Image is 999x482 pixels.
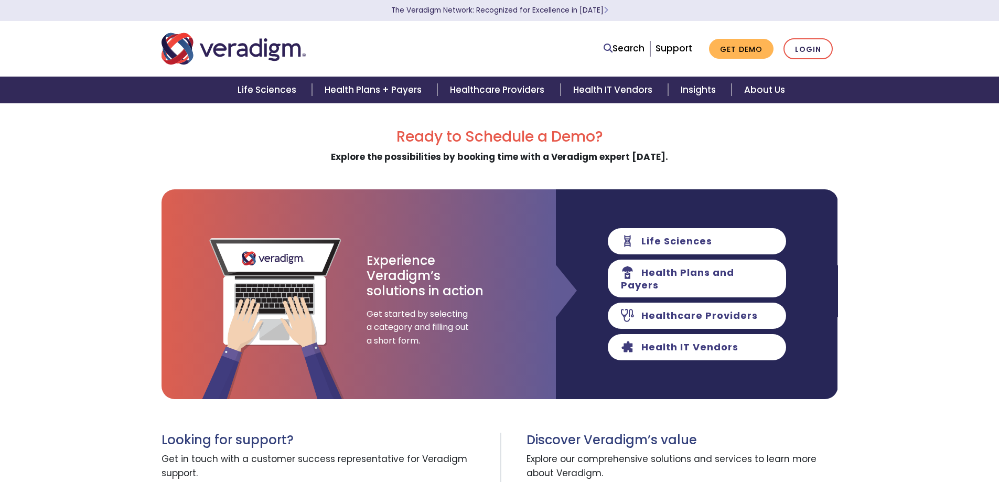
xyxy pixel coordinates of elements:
[656,42,692,55] a: Support
[709,39,774,59] a: Get Demo
[783,38,833,60] a: Login
[604,41,644,56] a: Search
[604,5,608,15] span: Learn More
[312,77,437,103] a: Health Plans + Payers
[668,77,732,103] a: Insights
[527,433,838,448] h3: Discover Veradigm’s value
[162,128,838,146] h2: Ready to Schedule a Demo?
[561,77,668,103] a: Health IT Vendors
[225,77,312,103] a: Life Sciences
[367,307,471,348] span: Get started by selecting a category and filling out a short form.
[367,253,485,298] h3: Experience Veradigm’s solutions in action
[162,433,492,448] h3: Looking for support?
[437,77,560,103] a: Healthcare Providers
[162,31,306,66] img: Veradigm logo
[331,151,668,163] strong: Explore the possibilities by booking time with a Veradigm expert [DATE].
[732,77,798,103] a: About Us
[391,5,608,15] a: The Veradigm Network: Recognized for Excellence in [DATE]Learn More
